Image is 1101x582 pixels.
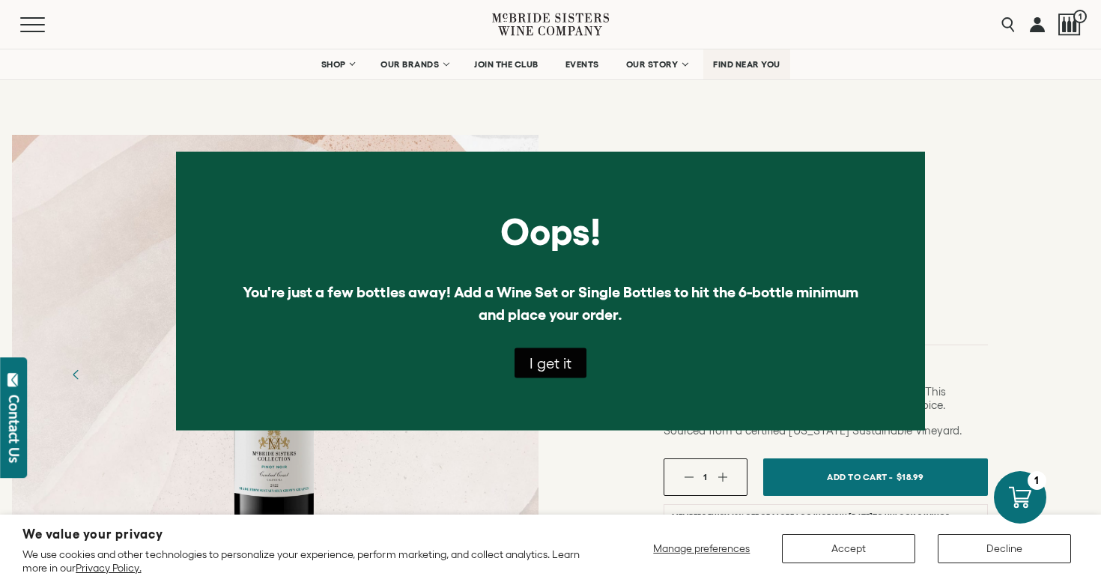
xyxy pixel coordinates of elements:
[22,528,592,541] h2: We value your privacy
[380,59,439,70] span: OUR BRANDS
[228,282,873,326] li: You're just a few bottles away! Add a Wine Set or Single Bottles to hit the 6-bottle minimum and ...
[626,59,679,70] span: OUR STORY
[7,395,22,463] div: Contact Us
[556,49,609,79] a: EVENTS
[371,49,457,79] a: OUR BRANDS
[703,472,707,482] span: 1
[827,466,893,488] span: Add To Cart -
[321,59,346,70] span: SHOP
[782,534,915,563] button: Accept
[644,534,759,563] button: Manage preferences
[616,49,697,79] a: OUR STORY
[1028,471,1046,490] div: 1
[831,512,873,521] a: join [DATE]
[938,534,1071,563] button: Decline
[76,562,141,574] a: Privacy Policy.
[464,49,548,79] a: JOIN THE CLUB
[311,49,363,79] a: SHOP
[474,59,539,70] span: JOIN THE CLUB
[653,542,750,554] span: Manage preferences
[796,512,821,521] a: Log in
[763,458,988,496] button: Add To Cart - $18.99
[515,348,586,378] button: I get it
[703,49,790,79] a: FIND NEAR YOU
[57,355,96,394] button: Previous
[897,466,924,488] span: $18.99
[22,548,592,575] p: We use cookies and other technologies to personalize your experience, perform marketing, and coll...
[1073,10,1087,23] span: 1
[565,59,599,70] span: EVENTS
[20,17,74,32] button: Mobile Menu Trigger
[228,204,873,259] div: Oops!
[664,504,988,529] li: Members enjoy 10% off or more. or to unlock savings.
[713,59,780,70] span: FIND NEAR YOU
